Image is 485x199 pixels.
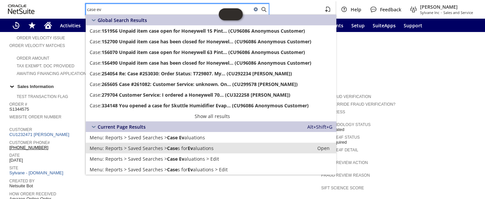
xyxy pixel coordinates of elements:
iframe: Click here to launch Oracle Guided Learning Help Panel [219,8,243,20]
a: Case:265605 Case #261082: Customer Service: unknown. On... (CU299578 [PERSON_NAME])Edit: [86,79,336,89]
a: Override Fraud Verification? [328,102,395,107]
a: Home [40,19,56,32]
a: Support [400,19,426,32]
span: [PERSON_NAME] [420,4,473,10]
span: Sylvane Inc [420,10,439,15]
a: Edit [86,164,336,175]
span: SuiteApps [373,22,396,29]
span: Global Search Results [98,17,147,23]
span: aluations > Edit [193,166,228,173]
span: Setup [351,22,365,29]
a: Sift Science Score [321,186,364,190]
a: Created By [9,179,35,183]
a: Case:254054 Re: Case #253030: Order Status: T729807. My... (CU292234 [PERSON_NAME])Edit: [86,68,336,79]
span: Support [404,22,422,29]
a: Order Velocity Matches [9,43,65,48]
a: Tax Exempt. Doc Provided [17,64,74,68]
span: Reports > Saved Searches > [105,145,167,151]
a: Case:156490 Unpaid item case has been closed for Honeywel... (CU96086 Anonymous Customer)Edit: [86,57,336,68]
a: How Order Received [9,192,56,196]
span: Case: [90,49,102,55]
a: SuiteApps [369,19,400,32]
span: Case [167,166,178,173]
span: Feedback [380,6,401,13]
input: Search [86,5,252,13]
span: Activities [60,22,81,29]
a: Open [312,144,335,152]
span: Case [167,145,178,151]
a: Website Order Number [9,115,61,119]
span: Help [351,6,361,13]
span: s for [178,166,188,173]
a: Edit [86,153,336,164]
svg: Shortcuts [28,21,36,29]
span: Reports > Saved Searches > [105,166,167,173]
span: Reports > Saved Searches > [105,134,167,141]
svg: logo [8,5,35,14]
a: Case:156070 Unpaid item case open for Honeywell 63 Pint... (CU96086 Anonymous Customer)Edit: [86,47,336,57]
a: Fraud Review Action [321,160,368,165]
span: 156070 Unpaid item case open for Honeywell 63 Pint... (CU96086 Anonymous Customer) [102,49,305,55]
span: Case: [90,81,102,87]
span: Current Page Results [98,124,146,130]
a: Site [9,166,18,170]
span: 334148 You opened a case for Skuttle Humidifier Evap... (CU96086 Anonymous Customer) [102,102,309,109]
a: Activities [56,19,85,32]
a: Fraud E4F Status [321,135,360,140]
a: Case:279704 Customer Service: I ordered a Honeywell 70... (CU322258 [PERSON_NAME])Edit: [86,89,336,100]
a: Date [9,153,20,158]
a: Order # [9,102,27,107]
span: Netsuite Bot [9,183,33,189]
span: Menu: [90,134,104,141]
a: [PHONE_NUMBER] [9,145,48,150]
svg: Home [44,21,52,29]
span: - [441,10,442,15]
div: Sales Information [7,82,476,91]
span: 254054 Re: Case #253030: Order Status: T729807. My... (CU292234 [PERSON_NAME]) [102,70,292,77]
a: Customer Phone# [9,140,50,145]
span: Oracle Guided Learning Widget. To move around, please hold and drag [231,8,243,20]
span: aluations [193,145,214,151]
a: Case:334148 You opened a case for Skuttle Humidifier Evap... (CU96086 Anonymous Customer)Edit: [86,100,336,111]
span: Case: [90,28,102,34]
a: Recent Records [8,19,24,32]
span: 265605 Case #261082: Customer Service: unknown. On... (CU299578 [PERSON_NAME]) [102,81,298,87]
span: Case: [90,38,102,45]
a: Order Velocity Issue [17,36,65,40]
a: Show all results [86,111,336,121]
svg: Recent Records [12,21,20,29]
span: Menu: [90,166,104,173]
span: Case [167,134,178,141]
span: S1344575 [9,107,29,112]
span: Menu: [90,145,104,151]
span: Ev [188,145,193,151]
span: Sales and Service [443,10,473,15]
span: Case: [90,70,102,77]
span: 152700 Unpaid item case has been closed for Honeywel... (CU96086 Anonymous Customer) [102,38,311,45]
a: Customer [9,127,32,132]
span: 151956 Unpaid item case open for Honeywell 15 Pint... (CU96086 Anonymous Customer) [102,28,305,34]
a: Case:152700 Unpaid item case has been closed for Honeywel... (CU96086 Anonymous Customer)Edit: [86,36,336,47]
a: Cases for Evaluations [86,143,336,153]
a: CU1232471 [PERSON_NAME] [9,132,71,137]
a: Case:151956 Unpaid item case open for Honeywell 15 Pint... (CU96086 Anonymous Customer)Edit: [86,25,336,36]
a: Warehouse [85,19,118,32]
a: Fraud Review Reason [321,173,370,178]
span: s for [178,145,188,151]
a: Order Amount [17,56,49,61]
a: Sylvane - [DOMAIN_NAME] [9,170,65,175]
span: Case: [90,92,102,98]
a: Fraud Idology Status [321,122,370,127]
span: Ev [179,134,184,141]
span: Ev [179,156,184,162]
svg: Search [260,5,268,13]
a: Test Transaction Flag [17,94,68,99]
a: Fraud Verification [328,94,371,99]
span: Menu: [90,156,104,162]
td: Sales Information [7,82,478,91]
span: [DATE] [9,158,23,163]
span: Case [167,156,178,162]
span: Alt+Shift+G [307,124,332,130]
span: 156490 Unpaid item case has been closed for Honeywel... (CU96086 Anonymous Customer) [102,60,311,66]
a: Case Evaluations [86,132,336,143]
